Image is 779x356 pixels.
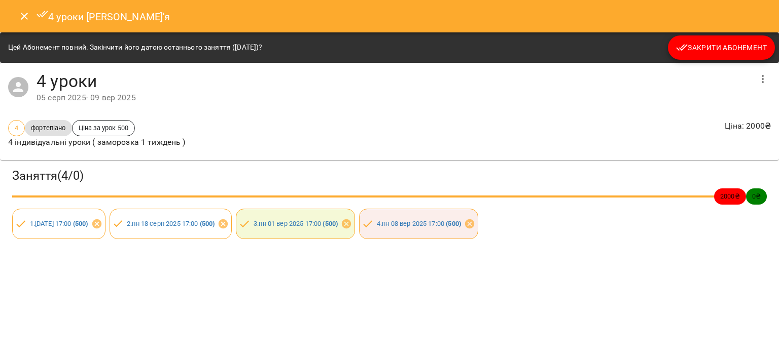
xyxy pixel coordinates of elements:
[359,209,478,239] div: 4.пн 08 вер 2025 17:00 (500)
[12,4,37,28] button: Close
[30,220,88,227] a: 1.[DATE] 17:00 (500)
[668,35,775,60] button: Закрити Абонемент
[12,209,105,239] div: 1.[DATE] 17:00 (500)
[8,38,262,57] div: Цей Абонемент повний. Закінчити його датою останнього заняття ([DATE])?
[714,191,746,201] span: 2000 ₴
[73,220,88,227] b: ( 500 )
[37,71,751,92] h4: 4 уроки
[200,220,215,227] b: ( 500 )
[110,209,232,239] div: 2.пн 18 серп 2025 17:00 (500)
[9,123,24,133] span: 4
[676,42,767,54] span: Закрити Абонемент
[446,220,461,227] b: ( 500 )
[37,8,170,25] h6: 4 уроки [PERSON_NAME]'я
[746,191,767,201] span: 0 ₴
[254,220,338,227] a: 3.пн 01 вер 2025 17:00 (500)
[8,136,186,148] p: 4 індивідуальні уроки ( заморозка 1 тиждень )
[127,220,215,227] a: 2.пн 18 серп 2025 17:00 (500)
[37,92,751,104] div: 05 серп 2025 - 09 вер 2025
[377,220,461,227] a: 4.пн 08 вер 2025 17:00 (500)
[323,220,338,227] b: ( 500 )
[236,209,355,239] div: 3.пн 01 вер 2025 17:00 (500)
[25,123,72,133] span: фортепіано
[12,168,767,184] h3: Заняття ( 4 / 0 )
[73,123,134,133] span: Ціна за урок 500
[725,120,771,132] p: Ціна : 2000 ₴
